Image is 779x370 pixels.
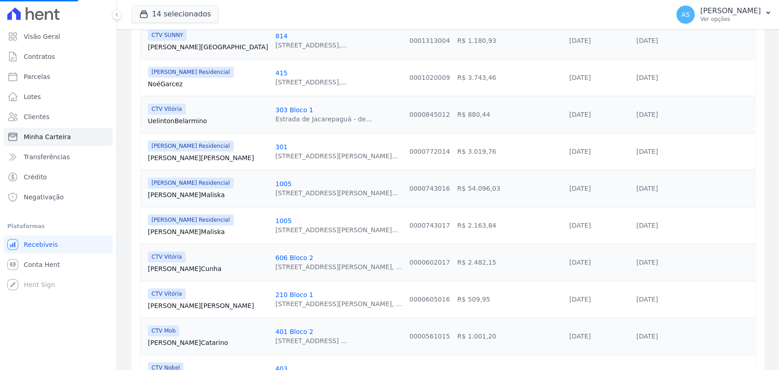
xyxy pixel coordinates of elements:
a: Transferências [4,148,113,166]
a: [DATE] [569,222,591,229]
a: Conta Hent [4,255,113,274]
a: 1005 [275,217,292,224]
a: [PERSON_NAME][PERSON_NAME] [148,301,268,310]
a: Clientes [4,108,113,126]
span: CTV SUNNY [148,30,187,41]
div: [STREET_ADDRESS] ... [275,336,347,345]
span: Minha Carteira [24,132,71,141]
span: Negativação [24,193,64,202]
a: [DATE] [569,37,591,44]
a: Lotes [4,88,113,106]
span: CTV Vitória [148,104,186,115]
span: [PERSON_NAME] Residencial [148,214,234,225]
button: AS [PERSON_NAME] Ver opções [669,2,779,27]
a: [DATE] [569,259,591,266]
div: [STREET_ADDRESS][PERSON_NAME]... [275,225,397,235]
div: [STREET_ADDRESS][PERSON_NAME]... [275,188,397,198]
span: CTV Vitória [148,288,186,299]
a: [DATE] [569,185,591,192]
a: [DATE] [636,111,658,118]
div: [STREET_ADDRESS][PERSON_NAME]... [275,151,397,161]
a: [PERSON_NAME]Maliska [148,227,268,236]
span: Conta Hent [24,260,60,269]
a: [DATE] [636,259,658,266]
a: [DATE] [636,148,658,155]
div: [STREET_ADDRESS][PERSON_NAME], ... [275,262,402,271]
a: [PERSON_NAME]Maliska [148,190,268,199]
span: Recebíveis [24,240,58,249]
a: 0001313004 [409,37,450,44]
a: [DATE] [569,148,591,155]
a: 0000602017 [409,259,450,266]
a: 0000561015 [409,333,450,340]
a: 0001020009 [409,74,450,81]
a: 0000743017 [409,222,450,229]
div: Estrada de Jacarepaguá - de... [275,115,371,124]
td: R$ 509,95 [454,281,504,318]
a: 0000772014 [409,148,450,155]
td: R$ 880,44 [454,96,504,133]
a: [DATE] [636,185,658,192]
td: R$ 54.096,03 [454,170,504,207]
a: [DATE] [569,74,591,81]
span: [PERSON_NAME] Residencial [148,177,234,188]
a: NoéGarcez [148,79,268,89]
a: 814 [275,32,288,40]
div: [STREET_ADDRESS],... [275,41,347,50]
a: Crédito [4,168,113,186]
td: R$ 2.482,15 [454,244,504,281]
a: [DATE] [636,74,658,81]
a: [DATE] [569,296,591,303]
a: Minha Carteira [4,128,113,146]
span: Clientes [24,112,49,121]
a: Recebíveis [4,235,113,254]
a: [DATE] [636,37,658,44]
td: R$ 2.163,84 [454,207,504,244]
span: Contratos [24,52,55,61]
a: Contratos [4,47,113,66]
a: 0000605016 [409,296,450,303]
a: [PERSON_NAME][PERSON_NAME] [148,153,268,162]
a: [DATE] [569,111,591,118]
a: [DATE] [636,333,658,340]
a: 303 Bloco 1 [275,106,313,114]
a: 606 Bloco 2 [275,254,313,261]
span: Crédito [24,172,47,182]
a: 0000845012 [409,111,450,118]
a: 415 [275,69,288,77]
div: [STREET_ADDRESS],... [275,78,347,87]
td: R$ 3.743,46 [454,59,504,96]
a: Visão Geral [4,27,113,46]
span: [PERSON_NAME] Residencial [148,67,234,78]
span: AS [681,11,690,18]
a: 210 Bloco 1 [275,291,313,298]
a: [DATE] [636,296,658,303]
td: R$ 1.180,93 [454,22,504,59]
div: Plataformas [7,221,109,232]
td: R$ 1.001,20 [454,318,504,354]
p: [PERSON_NAME] [700,6,761,16]
button: 14 selecionados [131,5,219,23]
a: 401 Bloco 2 [275,328,313,335]
span: Parcelas [24,72,50,81]
a: 0000743016 [409,185,450,192]
a: [PERSON_NAME][GEOGRAPHIC_DATA] [148,42,268,52]
span: Transferências [24,152,70,162]
a: 301 [275,143,288,151]
a: [PERSON_NAME]Cunha [148,264,268,273]
a: [DATE] [569,333,591,340]
span: CTV Vitória [148,251,186,262]
p: Ver opções [700,16,761,23]
span: Lotes [24,92,41,101]
div: [STREET_ADDRESS][PERSON_NAME], ... [275,299,402,308]
span: CTV Mob [148,325,179,336]
a: [DATE] [636,222,658,229]
a: 1005 [275,180,292,188]
a: UelintonBelarmino [148,116,268,125]
td: R$ 3.019,76 [454,133,504,170]
span: Visão Geral [24,32,60,41]
a: Parcelas [4,68,113,86]
span: [PERSON_NAME] Residencial [148,141,234,151]
a: Negativação [4,188,113,206]
a: [PERSON_NAME]Catarino [148,338,268,347]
